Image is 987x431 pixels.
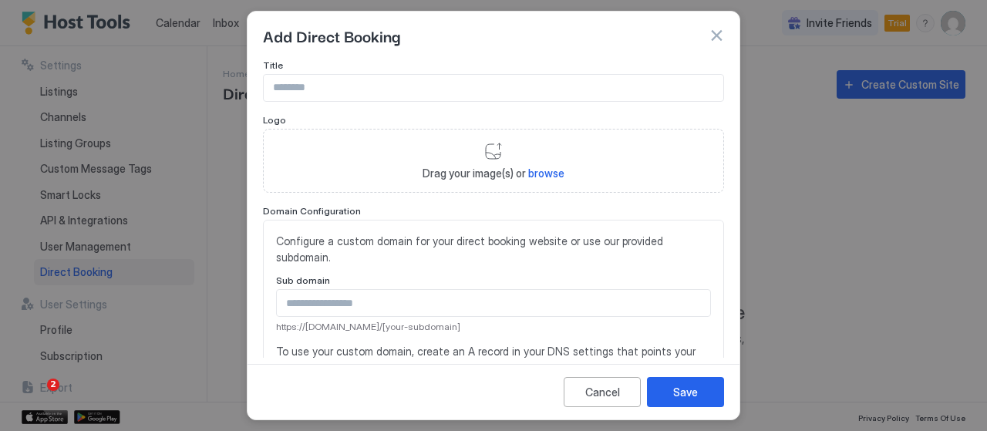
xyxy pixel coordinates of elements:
span: Drag your image(s) or [423,167,564,180]
iframe: Intercom live chat [15,379,52,416]
span: Configure a custom domain for your direct booking website or use our provided subdomain. [276,233,711,265]
button: Cancel [564,377,641,407]
span: Sub domain [276,274,330,286]
button: Save [647,377,724,407]
span: Add Direct Booking [263,24,400,47]
input: Input Field [277,290,710,316]
span: 2 [47,379,59,391]
div: Save [673,384,698,400]
span: Domain Configuration [263,205,361,217]
span: Logo [263,114,286,126]
span: Title [263,59,283,71]
span: To use your custom domain, create an A record in your DNS settings that points your domain or sub... [276,343,711,375]
input: Input Field [264,75,723,101]
span: browse [528,167,564,180]
div: Cancel [585,384,620,400]
span: https://[DOMAIN_NAME]/[your-subdomain] [276,320,711,334]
